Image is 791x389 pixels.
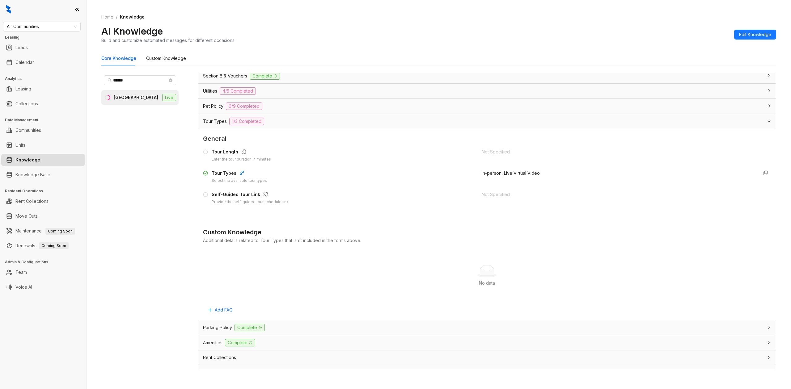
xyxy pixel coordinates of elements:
span: Policies [203,369,219,375]
div: Tour Types1/3 Completed [198,114,776,129]
span: collapsed [767,74,771,77]
li: Leads [1,41,85,54]
span: Complete [225,339,255,346]
span: Complete [235,324,265,331]
a: Move Outs [15,210,38,222]
a: Knowledge Base [15,169,50,181]
div: Select the available tour types [212,178,267,184]
a: RenewalsComing Soon [15,240,69,252]
li: Knowledge [1,154,85,166]
li: Leasing [1,83,85,95]
div: Utilities4/5 Completed [198,84,776,98]
span: Coming Soon [39,242,69,249]
a: Rent Collections [15,195,49,207]
span: collapsed [767,341,771,344]
li: Team [1,266,85,278]
span: In-person, Live Virtual Video [482,170,540,176]
span: Utilities [203,88,217,94]
div: Section 8 & VouchersComplete [198,69,776,83]
div: Custom Knowledge [146,55,186,62]
div: Custom Knowledge [203,228,771,237]
span: 1/3 Completed [229,118,264,125]
div: Not Specified [482,191,753,198]
a: Team [15,266,27,278]
li: Move Outs [1,210,85,222]
span: expanded [767,119,771,123]
span: 6/9 Completed [226,102,262,110]
li: Knowledge Base [1,169,85,181]
span: search [108,78,112,82]
span: Live [162,94,176,101]
span: Amenities [203,339,222,346]
div: Policies [198,365,776,379]
a: Collections [15,98,38,110]
li: Units [1,139,85,151]
a: Units [15,139,25,151]
div: Core Knowledge [101,55,136,62]
div: Build and customize automated messages for different occasions. [101,37,235,44]
li: Communities [1,124,85,136]
div: AmenitiesComplete [198,335,776,350]
div: Parking PolicyComplete [198,320,776,335]
span: close-circle [169,78,172,82]
a: Calendar [15,56,34,69]
h3: Admin & Configurations [5,259,86,265]
div: No data [210,280,764,287]
li: Maintenance [1,225,85,237]
div: Additional details related to Tour Types that isn't included in the forms above. [203,237,771,244]
span: General [203,134,771,144]
span: collapsed [767,89,771,93]
span: collapsed [767,104,771,108]
img: logo [6,5,11,14]
div: Tour Types [212,170,267,178]
span: Pet Policy [203,103,223,110]
span: Parking Policy [203,324,232,331]
div: Not Specified [482,148,753,155]
button: Add FAQ [203,305,238,315]
div: Rent Collections [198,350,776,365]
li: Calendar [1,56,85,69]
button: Edit Knowledge [734,30,776,40]
div: Pet Policy6/9 Completed [198,99,776,114]
div: Provide the self-guided tour schedule link [212,199,289,205]
span: 4/5 Completed [220,87,256,95]
li: / [116,14,117,20]
div: Self-Guided Tour Link [212,191,289,199]
h3: Analytics [5,76,86,82]
a: Communities [15,124,41,136]
h3: Leasing [5,35,86,40]
h2: AI Knowledge [101,25,163,37]
a: Knowledge [15,154,40,166]
li: Renewals [1,240,85,252]
span: Complete [250,72,280,80]
li: Voice AI [1,281,85,293]
div: [GEOGRAPHIC_DATA] [114,94,158,101]
li: Collections [1,98,85,110]
span: Knowledge [120,14,145,19]
a: Leads [15,41,28,54]
span: Add FAQ [215,307,233,313]
span: Edit Knowledge [739,31,771,38]
a: Leasing [15,83,31,95]
a: Voice AI [15,281,32,293]
span: Rent Collections [203,354,236,361]
div: Enter the tour duration in minutes [212,157,271,162]
span: Section 8 & Vouchers [203,73,247,79]
li: Rent Collections [1,195,85,207]
span: collapsed [767,356,771,359]
a: Home [100,14,115,20]
h3: Resident Operations [5,188,86,194]
span: Tour Types [203,118,227,125]
div: Tour Length [212,148,271,157]
span: Air Communities [7,22,77,31]
span: Coming Soon [45,228,75,235]
h3: Data Management [5,117,86,123]
span: collapsed [767,325,771,329]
